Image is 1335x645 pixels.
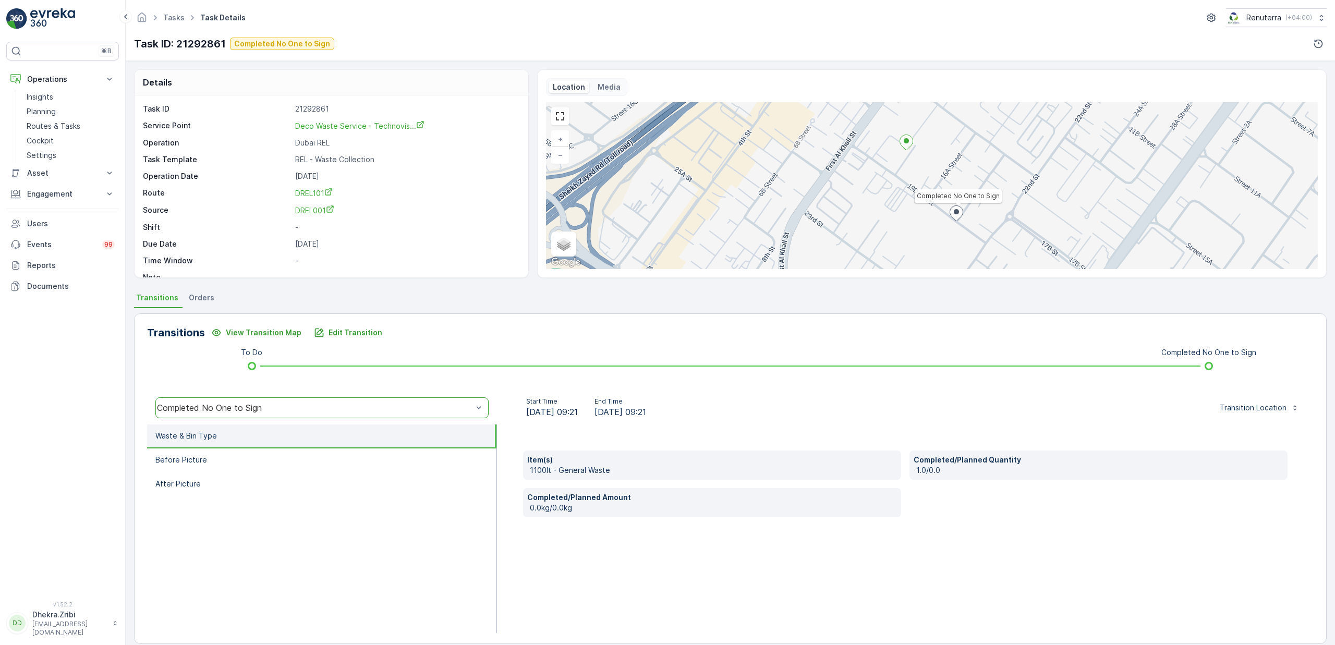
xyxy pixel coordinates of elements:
p: ( +04:00 ) [1285,14,1312,22]
span: Transitions [136,293,178,303]
p: 1.0/0.0 [916,465,1283,476]
p: View Transition Map [226,327,301,338]
p: End Time [594,397,646,406]
a: Deco Waste Service - Technovis... [295,120,424,131]
span: + [558,135,563,143]
span: Task Details [198,13,248,23]
p: Transition Location [1220,403,1287,413]
img: Google [549,255,583,269]
span: DREL101 [295,189,333,198]
span: [DATE] 09:21 [594,406,646,418]
p: Reports [27,260,115,271]
p: Start Time [526,397,578,406]
p: Completed No One to Sign [1161,347,1256,358]
p: Completed/Planned Amount [527,492,897,503]
p: Before Picture [155,455,207,465]
button: Renuterra(+04:00) [1226,8,1327,27]
p: Renuterra [1246,13,1281,23]
p: Details [143,76,172,89]
p: Route [143,188,291,199]
p: 0.0kg/0.0kg [530,503,897,513]
a: DREL001 [295,205,517,216]
p: 21292861 [295,104,517,114]
p: Operations [27,74,98,84]
p: Dubai REL [295,138,517,148]
button: DDDhekra.Zribi[EMAIL_ADDRESS][DOMAIN_NAME] [6,610,119,637]
div: Completed No One to Sign [157,403,472,412]
p: Cockpit [27,136,54,146]
a: Zoom In [552,131,568,147]
span: Orders [189,293,214,303]
a: Reports [6,255,119,276]
p: Media [598,82,621,92]
a: Users [6,213,119,234]
img: Screenshot_2024-07-26_at_13.33.01.png [1226,12,1242,23]
button: Transition Location [1213,399,1305,416]
span: − [558,150,563,159]
p: Documents [27,281,115,291]
img: logo [6,8,27,29]
p: [DATE] [295,239,517,249]
p: Location [553,82,585,92]
p: Routes & Tasks [27,121,80,131]
a: Settings [22,148,119,163]
p: 99 [104,240,113,249]
a: Open this area in Google Maps (opens a new window) [549,255,583,269]
a: Cockpit [22,133,119,148]
button: Asset [6,163,119,184]
p: After Picture [155,479,201,489]
p: - [295,255,517,266]
a: Documents [6,276,119,297]
p: ⌘B [101,47,112,55]
p: [EMAIL_ADDRESS][DOMAIN_NAME] [32,620,107,637]
p: Transitions [147,325,205,340]
p: Task ID [143,104,291,114]
button: View Transition Map [205,324,308,341]
p: Operation Date [143,171,291,181]
p: Due Date [143,239,291,249]
p: Edit Transition [329,327,382,338]
p: Shift [143,222,291,233]
p: Settings [27,150,56,161]
span: DREL001 [295,206,334,215]
p: Completed No One to Sign [234,39,330,49]
p: Item(s) [527,455,897,465]
p: [DATE] [295,171,517,181]
a: Insights [22,90,119,104]
a: Events99 [6,234,119,255]
p: Engagement [27,189,98,199]
img: logo_light-DOdMpM7g.png [30,8,75,29]
span: [DATE] 09:21 [526,406,578,418]
a: Layers [552,233,575,255]
a: Tasks [163,13,185,22]
p: Source [143,205,291,216]
p: To Do [241,347,262,358]
a: View Fullscreen [552,108,568,124]
button: Engagement [6,184,119,204]
p: Events [27,239,96,250]
span: v 1.52.2 [6,601,119,607]
p: Planning [27,106,56,117]
a: Routes & Tasks [22,119,119,133]
p: Task Template [143,154,291,165]
p: Insights [27,92,53,102]
p: Task ID: 21292861 [134,36,226,52]
p: Waste & Bin Type [155,431,217,441]
p: Time Window [143,255,291,266]
p: Asset [27,168,98,178]
p: 1100lt - General Waste [530,465,897,476]
a: Planning [22,104,119,119]
p: - [295,222,517,233]
button: Edit Transition [308,324,389,341]
p: REL - Waste Collection [295,154,517,165]
div: DD [9,615,26,631]
p: Dhekra.Zribi [32,610,107,620]
a: DREL101 [295,188,517,199]
button: Operations [6,69,119,90]
p: Service Point [143,120,291,131]
p: Note [143,272,291,283]
a: Homepage [136,16,148,25]
p: Users [27,218,115,229]
p: Completed/Planned Quantity [914,455,1283,465]
a: Zoom Out [552,147,568,163]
